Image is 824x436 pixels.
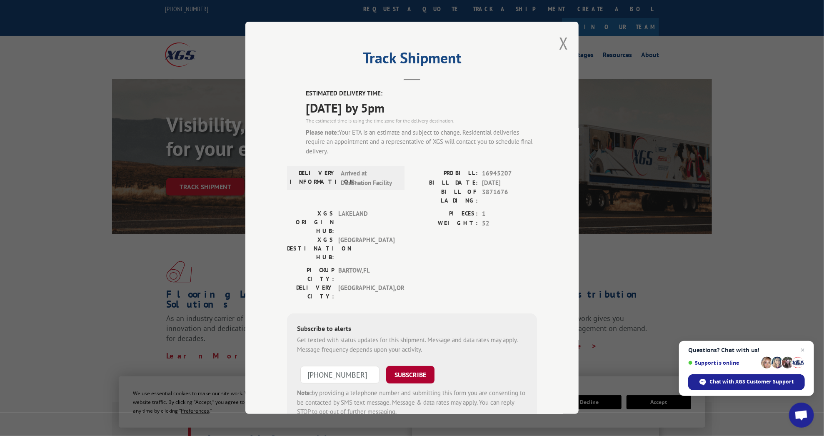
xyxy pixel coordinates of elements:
label: WEIGHT: [412,219,478,228]
span: Support is online [688,360,758,366]
div: Open chat [789,403,814,428]
span: [GEOGRAPHIC_DATA] [338,236,395,262]
span: [DATE] [482,178,537,188]
span: Close chat [798,345,808,355]
button: Close modal [559,32,568,54]
span: BARTOW , FL [338,266,395,283]
span: [GEOGRAPHIC_DATA] , OR [338,283,395,301]
span: Arrived at Destination Facility [341,169,397,188]
span: 16945207 [482,169,537,178]
label: XGS DESTINATION HUB: [287,236,334,262]
label: PIECES: [412,209,478,219]
span: 52 [482,219,537,228]
label: BILL OF LADING: [412,188,478,205]
label: DELIVERY CITY: [287,283,334,301]
div: Get texted with status updates for this shipment. Message and data rates may apply. Message frequ... [297,336,527,354]
div: The estimated time is using the time zone for the delivery destination. [306,117,537,125]
span: 1 [482,209,537,219]
span: [DATE] by 5pm [306,98,537,117]
label: XGS ORIGIN HUB: [287,209,334,236]
span: LAKELAND [338,209,395,236]
div: Subscribe to alerts [297,323,527,336]
div: by providing a telephone number and submitting this form you are consenting to be contacted by SM... [297,388,527,417]
label: PICKUP CITY: [287,266,334,283]
strong: Note: [297,389,312,397]
button: SUBSCRIBE [386,366,434,383]
label: DELIVERY INFORMATION: [290,169,337,188]
strong: Please note: [306,128,339,136]
label: BILL DATE: [412,178,478,188]
span: 3871676 [482,188,537,205]
div: Your ETA is an estimate and subject to change. Residential deliveries require an appointment and ... [306,128,537,156]
h2: Track Shipment [287,52,537,68]
span: Questions? Chat with us! [688,347,805,353]
label: PROBILL: [412,169,478,178]
label: ESTIMATED DELIVERY TIME: [306,89,537,98]
div: Chat with XGS Customer Support [688,374,805,390]
input: Phone Number [300,366,380,383]
span: Chat with XGS Customer Support [710,378,794,386]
